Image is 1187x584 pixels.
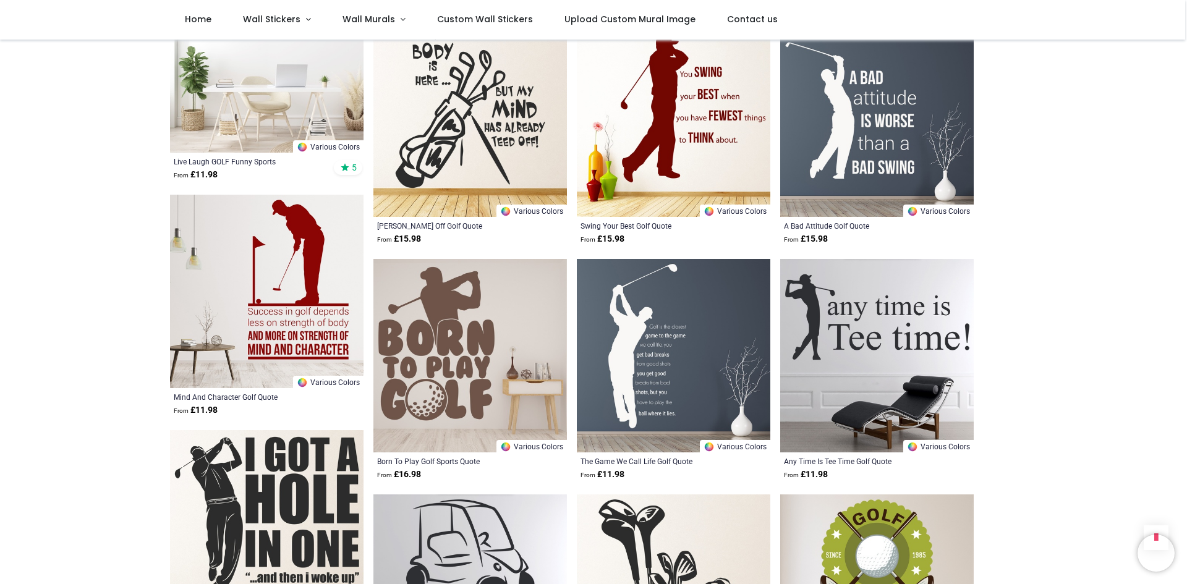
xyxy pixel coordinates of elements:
a: Various Colors [293,376,364,388]
img: Mind And Character Golf Quote Wall Sticker [170,195,364,388]
strong: £ 15.98 [784,233,828,245]
strong: £ 11.98 [174,404,218,417]
a: Any Time Is Tee Time Golf Quote [784,456,933,466]
span: From [581,236,595,243]
span: Home [185,13,211,25]
img: Teed Off Golf Quote Wall Sticker [373,23,567,217]
a: Mind And Character Golf Quote [174,392,323,402]
img: A Bad Attitude Golf Quote Wall Sticker [780,23,974,217]
a: Various Colors [903,205,974,217]
strong: £ 15.98 [377,233,421,245]
a: A Bad Attitude Golf Quote [784,221,933,231]
img: Any Time Is Tee Time Golf Quote Wall Sticker [780,259,974,452]
span: Wall Stickers [243,13,300,25]
img: Swing Your Best Golf Quote Wall Sticker [577,23,770,217]
strong: £ 11.98 [581,468,624,481]
span: From [784,236,799,243]
span: From [377,472,392,478]
span: Custom Wall Stickers [437,13,533,25]
img: Color Wheel [297,377,308,388]
span: From [174,407,189,414]
img: The Game We Call Life Golf Quote Wall Sticker [577,259,770,452]
a: Live Laugh GOLF Funny Sports [174,156,323,166]
img: Color Wheel [297,142,308,153]
a: Various Colors [903,440,974,452]
strong: £ 16.98 [377,468,421,481]
span: From [174,172,189,179]
a: Various Colors [496,205,567,217]
a: Various Colors [293,140,364,153]
img: Color Wheel [907,206,918,217]
span: Contact us [727,13,778,25]
a: Various Colors [496,440,567,452]
span: From [581,472,595,478]
strong: £ 11.98 [784,468,828,481]
span: Upload Custom Mural Image [564,13,696,25]
img: Born To Play Golf Sports Quote Wall Sticker [373,259,567,452]
span: 5 [352,162,357,173]
iframe: Brevo live chat [1138,535,1175,572]
img: Color Wheel [500,206,511,217]
a: Born To Play Golf Sports Quote [377,456,526,466]
img: Color Wheel [704,206,715,217]
a: The Game We Call Life Golf Quote [581,456,730,466]
a: Various Colors [700,440,770,452]
a: Various Colors [700,205,770,217]
a: Swing Your Best Golf Quote [581,221,730,231]
strong: £ 15.98 [581,233,624,245]
a: [PERSON_NAME] Off Golf Quote [377,221,526,231]
img: Color Wheel [907,441,918,452]
img: Color Wheel [704,441,715,452]
span: From [377,236,392,243]
span: From [784,472,799,478]
strong: £ 11.98 [174,169,218,181]
img: Color Wheel [500,441,511,452]
span: Wall Murals [342,13,395,25]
